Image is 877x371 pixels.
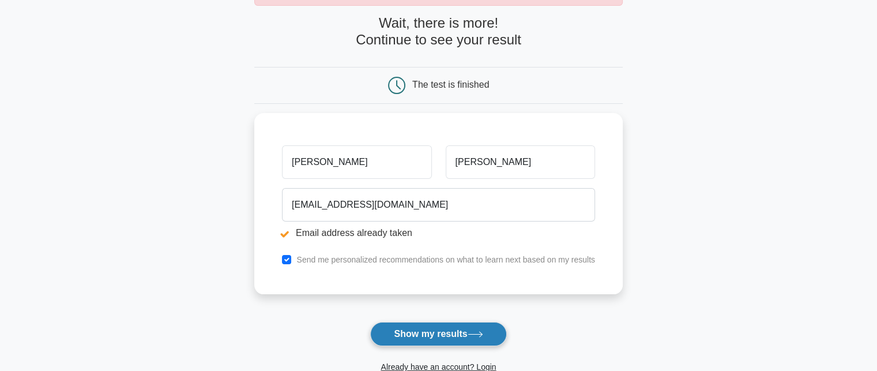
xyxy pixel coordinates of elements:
button: Show my results [370,322,506,346]
label: Send me personalized recommendations on what to learn next based on my results [296,255,595,264]
input: First name [282,145,431,179]
input: Last name [446,145,595,179]
div: The test is finished [412,80,489,89]
input: Email [282,188,595,222]
li: Email address already taken [282,226,595,240]
h4: Wait, there is more! Continue to see your result [254,15,623,48]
